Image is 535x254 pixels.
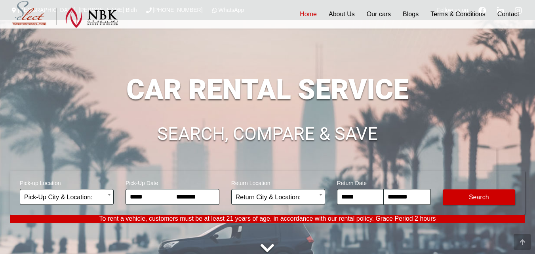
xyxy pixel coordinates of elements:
[337,175,431,189] span: Return Date
[514,234,531,250] div: Go to top
[231,175,325,189] span: Return Location
[10,76,525,103] h1: CAR RENTAL SERVICE
[10,125,525,143] h1: SEARCH, COMPARE & SAVE
[20,175,114,189] span: Pick-up Location
[236,189,321,205] span: Return City & Location:
[126,175,219,189] span: Pick-Up Date
[10,215,525,223] p: To rent a vehicle, customers must be at least 21 years of age, in accordance with our rental poli...
[20,189,114,205] span: Pick-Up City & Location:
[24,189,109,205] span: Pick-Up City & Location:
[231,189,325,205] span: Return City & Location:
[443,189,516,205] button: Modify Search
[12,1,118,28] img: Select Rent a Car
